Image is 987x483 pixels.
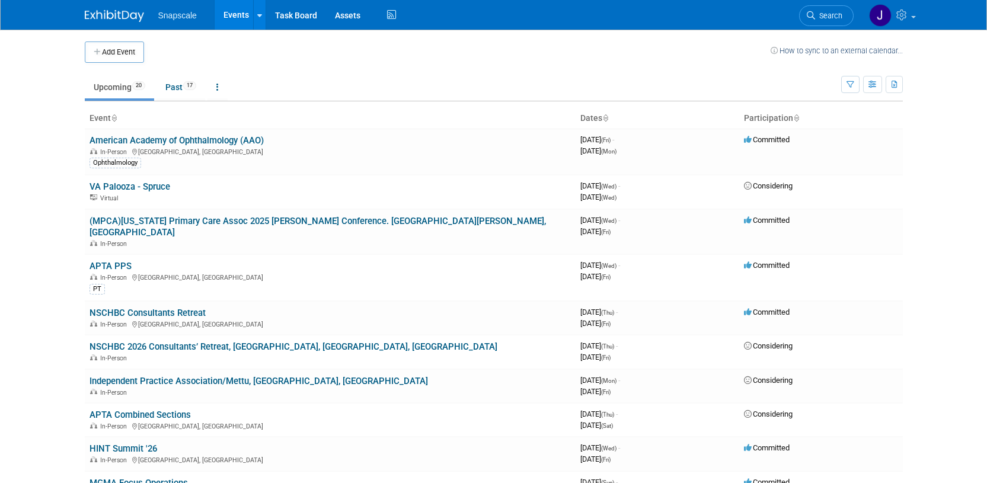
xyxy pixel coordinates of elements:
span: Committed [744,308,790,316]
span: In-Person [100,389,130,396]
span: In-Person [100,148,130,156]
img: In-Person Event [90,321,97,327]
span: [DATE] [580,272,611,281]
div: [GEOGRAPHIC_DATA], [GEOGRAPHIC_DATA] [90,146,571,156]
span: [DATE] [580,146,617,155]
span: [DATE] [580,308,618,316]
span: [DATE] [580,181,620,190]
a: American Academy of Ophthalmology (AAO) [90,135,264,146]
span: [DATE] [580,353,611,362]
div: [GEOGRAPHIC_DATA], [GEOGRAPHIC_DATA] [90,455,571,464]
span: - [618,443,620,452]
span: [DATE] [580,455,611,463]
span: (Fri) [601,456,611,463]
span: In-Person [100,274,130,282]
span: Considering [744,376,793,385]
a: Sort by Event Name [111,113,117,123]
span: [DATE] [580,216,620,225]
span: Committed [744,216,790,225]
span: In-Person [100,456,130,464]
img: In-Person Event [90,274,97,280]
span: [DATE] [580,443,620,452]
a: How to sync to an external calendar... [771,46,903,55]
span: [DATE] [580,193,617,201]
div: [GEOGRAPHIC_DATA], [GEOGRAPHIC_DATA] [90,421,571,430]
span: [DATE] [580,261,620,270]
span: Snapscale [158,11,197,20]
span: Committed [744,135,790,144]
span: 17 [183,81,196,90]
a: NSCHBC 2026 Consultants’ Retreat, [GEOGRAPHIC_DATA], [GEOGRAPHIC_DATA], [GEOGRAPHIC_DATA] [90,341,497,352]
a: APTA Combined Sections [90,410,191,420]
span: 20 [132,81,145,90]
img: Jennifer Benedict [869,4,892,27]
span: In-Person [100,423,130,430]
a: Search [799,5,854,26]
a: NSCHBC Consultants Retreat [90,308,206,318]
img: Virtual Event [90,194,97,200]
span: [DATE] [580,421,613,430]
img: In-Person Event [90,389,97,395]
span: In-Person [100,321,130,328]
img: ExhibitDay [85,10,144,22]
span: (Mon) [601,378,617,384]
span: (Wed) [601,183,617,190]
span: [DATE] [580,376,620,385]
button: Add Event [85,41,144,63]
span: (Fri) [601,274,611,280]
span: Committed [744,443,790,452]
span: Committed [744,261,790,270]
span: Virtual [100,194,122,202]
span: Considering [744,410,793,418]
img: In-Person Event [90,148,97,154]
div: [GEOGRAPHIC_DATA], [GEOGRAPHIC_DATA] [90,272,571,282]
span: [DATE] [580,387,611,396]
span: (Mon) [601,148,617,155]
span: (Thu) [601,309,614,316]
span: - [618,261,620,270]
span: (Fri) [601,354,611,361]
th: Event [85,108,576,129]
span: [DATE] [580,410,618,418]
th: Dates [576,108,739,129]
span: - [616,308,618,316]
span: (Fri) [601,321,611,327]
a: Independent Practice Association/Mettu, [GEOGRAPHIC_DATA], [GEOGRAPHIC_DATA] [90,376,428,386]
span: - [616,410,618,418]
span: - [618,181,620,190]
span: (Wed) [601,217,617,224]
span: - [616,341,618,350]
img: In-Person Event [90,456,97,462]
span: - [618,216,620,225]
a: HINT Summit '26 [90,443,157,454]
span: [DATE] [580,227,611,236]
span: [DATE] [580,319,611,328]
a: APTA PPS [90,261,132,271]
span: (Wed) [601,263,617,269]
span: (Thu) [601,411,614,418]
div: Ophthalmology [90,158,141,168]
a: Sort by Participation Type [793,113,799,123]
span: - [618,376,620,385]
div: [GEOGRAPHIC_DATA], [GEOGRAPHIC_DATA] [90,319,571,328]
span: [DATE] [580,135,614,144]
a: (MPCA)[US_STATE] Primary Care Assoc 2025 [PERSON_NAME] Conference. [GEOGRAPHIC_DATA][PERSON_NAME]... [90,216,546,238]
a: Past17 [156,76,205,98]
span: Considering [744,341,793,350]
span: Considering [744,181,793,190]
a: VA Palooza - Spruce [90,181,170,192]
span: (Sat) [601,423,613,429]
span: (Fri) [601,229,611,235]
span: (Wed) [601,445,617,452]
img: In-Person Event [90,240,97,246]
div: PT [90,284,105,295]
img: In-Person Event [90,423,97,428]
span: In-Person [100,354,130,362]
span: In-Person [100,240,130,248]
th: Participation [739,108,903,129]
span: - [612,135,614,144]
span: [DATE] [580,341,618,350]
img: In-Person Event [90,354,97,360]
span: (Wed) [601,194,617,201]
span: (Thu) [601,343,614,350]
